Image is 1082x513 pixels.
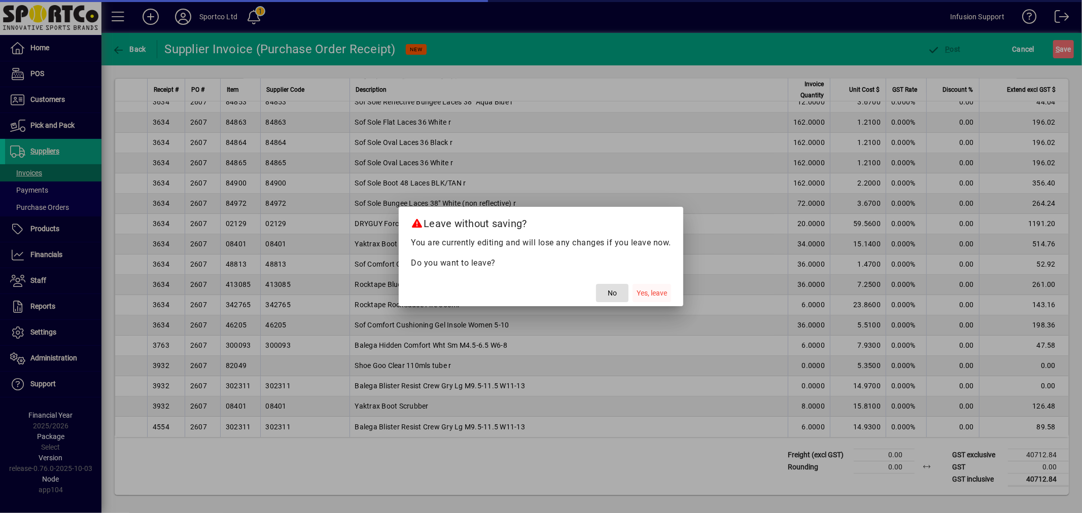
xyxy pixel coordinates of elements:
[608,288,617,299] span: No
[399,207,683,236] h2: Leave without saving?
[596,284,629,302] button: No
[637,288,667,299] span: Yes, leave
[411,237,671,249] p: You are currently editing and will lose any changes if you leave now.
[633,284,671,302] button: Yes, leave
[411,257,671,269] p: Do you want to leave?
